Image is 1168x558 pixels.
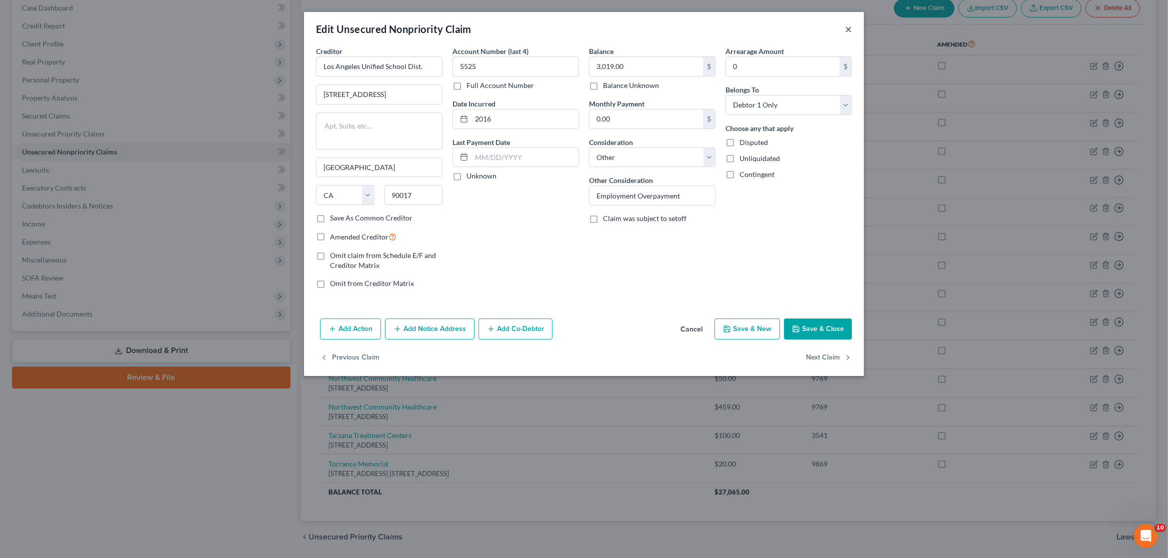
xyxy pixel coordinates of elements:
[589,137,633,147] label: Consideration
[603,80,659,90] label: Balance Unknown
[726,57,839,76] input: 0.00
[739,154,780,162] span: Unliquidated
[725,123,793,133] label: Choose any that apply
[1154,524,1166,532] span: 10
[589,186,715,205] input: Specify...
[330,232,388,241] span: Amended Creditor
[739,138,768,146] span: Disputed
[385,318,474,339] button: Add Notice Address
[330,279,414,287] span: Omit from Creditor Matrix
[725,85,759,94] span: Belongs To
[466,80,534,90] label: Full Account Number
[478,318,552,339] button: Add Co-Debtor
[589,109,703,128] input: 0.00
[845,23,852,35] button: ×
[466,171,496,181] label: Unknown
[672,319,710,339] button: Cancel
[384,185,443,205] input: Enter zip...
[316,158,442,177] input: Enter city...
[471,148,578,167] input: MM/DD/YYYY
[452,137,510,147] label: Last Payment Date
[320,318,381,339] button: Add Action
[806,347,852,368] button: Next Claim
[784,318,852,339] button: Save & Close
[589,46,613,56] label: Balance
[589,98,644,109] label: Monthly Payment
[1134,524,1158,548] iframe: Intercom live chat
[739,170,774,178] span: Contingent
[316,22,471,36] div: Edit Unsecured Nonpriority Claim
[320,347,379,368] button: Previous Claim
[589,57,703,76] input: 0.00
[725,46,784,56] label: Arrearage Amount
[714,318,780,339] button: Save & New
[589,175,653,185] label: Other Consideration
[452,98,495,109] label: Date Incurred
[316,47,342,55] span: Creditor
[452,46,528,56] label: Account Number (last 4)
[330,213,412,223] label: Save As Common Creditor
[316,85,442,104] input: Enter address...
[330,251,436,269] span: Omit claim from Schedule E/F and Creditor Matrix
[316,56,442,76] input: Search creditor by name...
[703,109,715,128] div: $
[703,57,715,76] div: $
[839,57,851,76] div: $
[471,109,578,128] input: MM/DD/YYYY
[452,56,579,76] input: XXXX
[603,214,686,222] span: Claim was subject to setoff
